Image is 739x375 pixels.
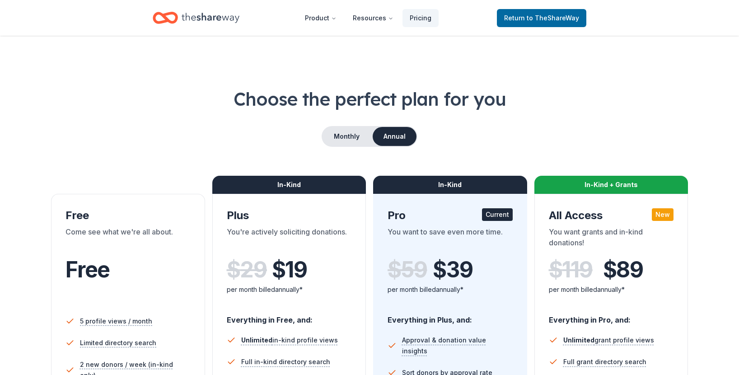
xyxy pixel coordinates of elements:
div: Come see what we're all about. [65,226,191,252]
div: Plus [227,208,352,223]
nav: Main [298,7,439,28]
div: In-Kind + Grants [534,176,688,194]
div: In-Kind [212,176,366,194]
span: to TheShareWay [527,14,579,22]
button: Annual [373,127,416,146]
div: Pro [388,208,513,223]
div: New [652,208,674,221]
span: Full grant directory search [563,356,646,367]
div: Current [482,208,513,221]
span: $ 39 [433,257,472,282]
span: grant profile views [563,336,654,344]
div: Everything in Free, and: [227,307,352,326]
div: per month billed annually* [227,284,352,295]
span: Approval & donation value insights [402,335,513,356]
span: Full in-kind directory search [241,356,330,367]
div: You're actively soliciting donations. [227,226,352,252]
a: Returnto TheShareWay [497,9,586,27]
span: Unlimited [241,336,272,344]
a: Home [153,7,239,28]
span: $ 89 [603,257,643,282]
div: All Access [549,208,674,223]
div: In-Kind [373,176,527,194]
button: Monthly [323,127,371,146]
span: Return [504,13,579,23]
div: per month billed annually* [388,284,513,295]
a: Pricing [402,9,439,27]
div: per month billed annually* [549,284,674,295]
span: Unlimited [563,336,594,344]
div: You want to save even more time. [388,226,513,252]
div: Free [65,208,191,223]
div: Everything in Plus, and: [388,307,513,326]
div: Everything in Pro, and: [549,307,674,326]
button: Resources [346,9,401,27]
span: 5 profile views / month [80,316,152,327]
span: in-kind profile views [241,336,338,344]
span: Free [65,256,110,283]
span: $ 19 [272,257,307,282]
div: You want grants and in-kind donations! [549,226,674,252]
span: Limited directory search [80,337,156,348]
h1: Choose the perfect plan for you [36,86,703,112]
button: Product [298,9,344,27]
